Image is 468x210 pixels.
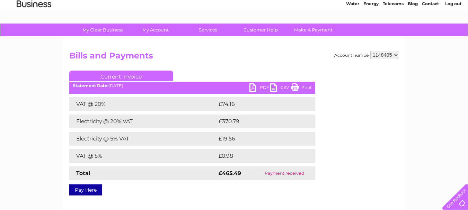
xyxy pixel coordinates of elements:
[16,18,52,39] img: logo.png
[337,3,385,12] a: 0333 014 3131
[69,149,217,163] td: VAT @ 5%
[232,24,289,36] a: Customer Help
[363,29,379,35] a: Energy
[291,83,312,93] a: Print
[254,166,315,180] td: Payment received
[69,71,173,81] a: Current Invoice
[73,83,108,88] b: Statement Date:
[69,51,399,64] h2: Bills and Payments
[217,115,303,128] td: £370.79
[217,97,301,111] td: £74.16
[219,170,241,176] strong: £465.49
[71,4,398,34] div: Clear Business is a trading name of Verastar Limited (registered in [GEOGRAPHIC_DATA] No. 3667643...
[408,29,418,35] a: Blog
[346,29,359,35] a: Water
[285,24,342,36] a: Make A Payment
[270,83,291,93] a: CSV
[69,83,315,88] div: [DATE]
[422,29,439,35] a: Contact
[127,24,184,36] a: My Account
[383,29,404,35] a: Telecoms
[334,51,399,59] div: Account number
[217,149,299,163] td: £0.98
[69,132,217,146] td: Electricity @ 5% VAT
[249,83,270,93] a: PDF
[69,97,217,111] td: VAT @ 20%
[69,115,217,128] td: Electricity @ 20% VAT
[179,24,237,36] a: Services
[69,184,102,195] a: Pay Here
[74,24,131,36] a: My Clear Business
[217,132,301,146] td: £19.56
[76,170,90,176] strong: Total
[445,29,461,35] a: Log out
